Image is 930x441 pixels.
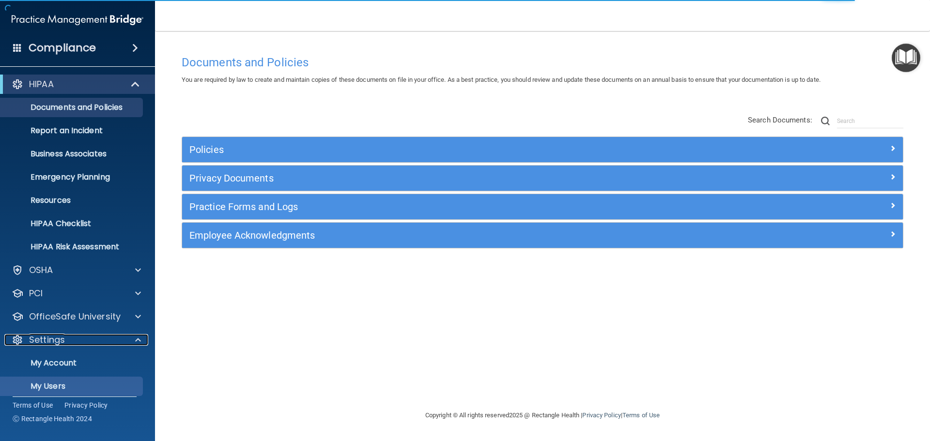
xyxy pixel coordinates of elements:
[6,103,139,112] p: Documents and Policies
[837,114,903,128] input: Search
[6,381,139,391] p: My Users
[29,78,54,90] p: HIPAA
[12,288,141,299] a: PCI
[182,76,821,83] span: You are required by law to create and maintain copies of these documents on file in your office. ...
[6,126,139,136] p: Report an Incident
[189,228,896,243] a: Employee Acknowledgments
[12,334,141,346] a: Settings
[6,358,139,368] p: My Account
[13,400,53,410] a: Terms of Use
[6,172,139,182] p: Emergency Planning
[29,41,96,55] h4: Compliance
[29,334,65,346] p: Settings
[6,242,139,252] p: HIPAA Risk Assessment
[64,400,108,410] a: Privacy Policy
[366,400,719,431] div: Copyright © All rights reserved 2025 @ Rectangle Health | |
[189,230,715,241] h5: Employee Acknowledgments
[748,116,812,124] span: Search Documents:
[582,411,620,419] a: Privacy Policy
[6,219,139,228] p: HIPAA Checklist
[6,196,139,205] p: Resources
[12,311,141,322] a: OfficeSafe University
[892,44,920,72] button: Open Resource Center
[189,173,715,183] h5: Privacy Documents
[182,56,903,69] h4: Documents and Policies
[29,288,43,299] p: PCI
[189,142,896,157] a: Policies
[13,414,92,424] span: Ⓒ Rectangle Health 2024
[821,117,830,125] img: ic-search.3b580494.png
[622,411,660,419] a: Terms of Use
[189,144,715,155] h5: Policies
[12,78,140,90] a: HIPAA
[189,170,896,186] a: Privacy Documents
[189,201,715,212] h5: Practice Forms and Logs
[6,149,139,159] p: Business Associates
[29,311,121,322] p: OfficeSafe University
[12,264,141,276] a: OSHA
[12,10,143,30] img: PMB logo
[29,264,53,276] p: OSHA
[189,199,896,214] a: Practice Forms and Logs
